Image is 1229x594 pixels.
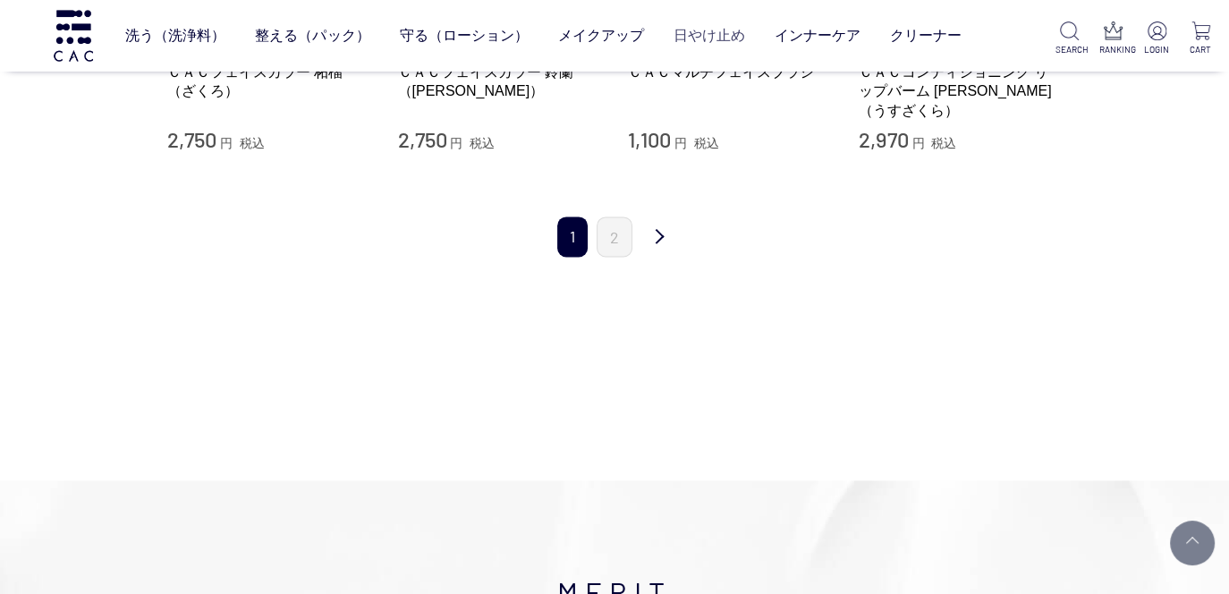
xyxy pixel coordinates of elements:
[220,136,233,150] span: 円
[931,136,956,150] span: 税込
[674,136,687,150] span: 円
[1143,21,1171,56] a: LOGIN
[255,12,369,60] a: 整える（パック）
[125,12,225,60] a: 洗う（洗浄料）
[1187,21,1215,56] a: CART
[240,136,265,150] span: 税込
[400,12,529,60] a: 守る（ローション）
[450,136,462,150] span: 円
[557,216,588,257] span: 1
[1143,43,1171,56] p: LOGIN
[1098,21,1126,56] a: RANKING
[890,12,962,60] a: クリーナー
[911,136,924,150] span: 円
[51,10,96,61] img: logo
[1055,21,1082,56] a: SEARCH
[859,126,909,152] span: 2,970
[641,216,677,259] a: 次
[694,136,719,150] span: 税込
[398,126,447,152] span: 2,750
[470,136,495,150] span: 税込
[775,12,860,60] a: インナーケア
[628,126,671,152] span: 1,100
[1098,43,1126,56] p: RANKING
[558,12,644,60] a: メイクアップ
[1187,43,1215,56] p: CART
[167,126,216,152] span: 2,750
[597,216,632,257] a: 2
[674,12,745,60] a: 日やけ止め
[1055,43,1082,56] p: SEARCH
